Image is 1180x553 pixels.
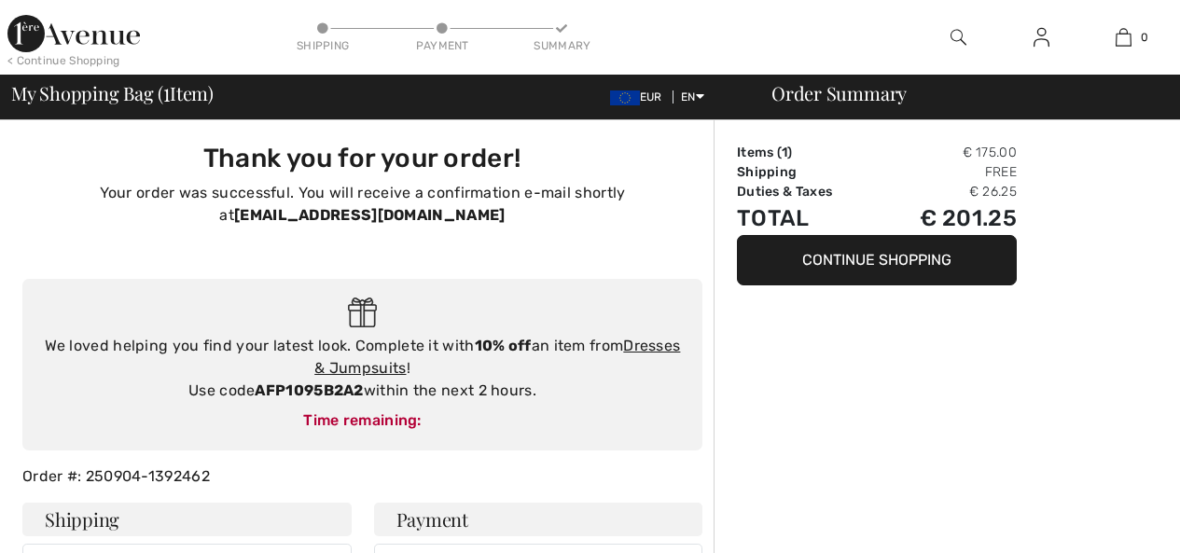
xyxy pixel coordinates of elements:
[295,37,351,54] div: Shipping
[348,297,377,328] img: Gift.svg
[7,15,140,52] img: 1ère Avenue
[737,162,875,182] td: Shipping
[1141,29,1148,46] span: 0
[41,335,684,402] div: We loved helping you find your latest look. Complete it with an item from ! Use code within the n...
[737,201,875,235] td: Total
[1019,26,1064,49] a: Sign In
[41,409,684,432] div: Time remaining:
[875,162,1017,182] td: Free
[34,143,691,174] h3: Thank you for your order!
[163,79,170,104] span: 1
[610,90,670,104] span: EUR
[11,465,714,488] div: Order #: 250904-1392462
[11,84,214,103] span: My Shopping Bag ( Item)
[7,52,120,69] div: < Continue Shopping
[1083,26,1164,48] a: 0
[234,206,505,224] strong: [EMAIL_ADDRESS][DOMAIN_NAME]
[610,90,640,105] img: Euro
[875,201,1017,235] td: € 201.25
[1116,26,1131,48] img: My Bag
[737,143,875,162] td: Items ( )
[782,145,787,160] span: 1
[749,84,1169,103] div: Order Summary
[737,182,875,201] td: Duties & Taxes
[22,503,352,536] h4: Shipping
[875,143,1017,162] td: € 175.00
[1034,26,1049,48] img: My Info
[534,37,590,54] div: Summary
[875,182,1017,201] td: € 26.25
[951,26,966,48] img: search the website
[374,503,703,536] h4: Payment
[475,337,532,354] strong: 10% off
[414,37,470,54] div: Payment
[681,90,704,104] span: EN
[737,235,1017,285] button: Continue Shopping
[255,381,363,399] strong: AFP1095B2A2
[34,182,691,227] p: Your order was successful. You will receive a confirmation e-mail shortly at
